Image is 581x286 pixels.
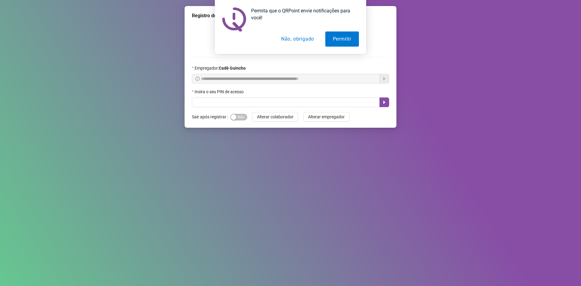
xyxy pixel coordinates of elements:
button: Alterar empregador [303,112,350,122]
span: Alterar empregador [308,113,345,120]
button: Permitir [325,31,359,47]
label: Insira o seu PIN de acesso [192,88,248,95]
button: Não, obrigado [274,31,322,47]
span: Alterar colaborador [257,113,294,120]
div: Permita que o QRPoint envie notificações para você! [246,7,359,21]
label: Sair após registrar [192,112,230,122]
button: Alterar colaborador [252,112,298,122]
img: notification icon [222,7,246,31]
strong: Cadê Guincho [219,66,246,71]
iframe: Intercom live chat [560,265,575,280]
span: info-circle [195,77,200,81]
span: caret-right [382,100,387,105]
span: Empregador : [195,65,246,71]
